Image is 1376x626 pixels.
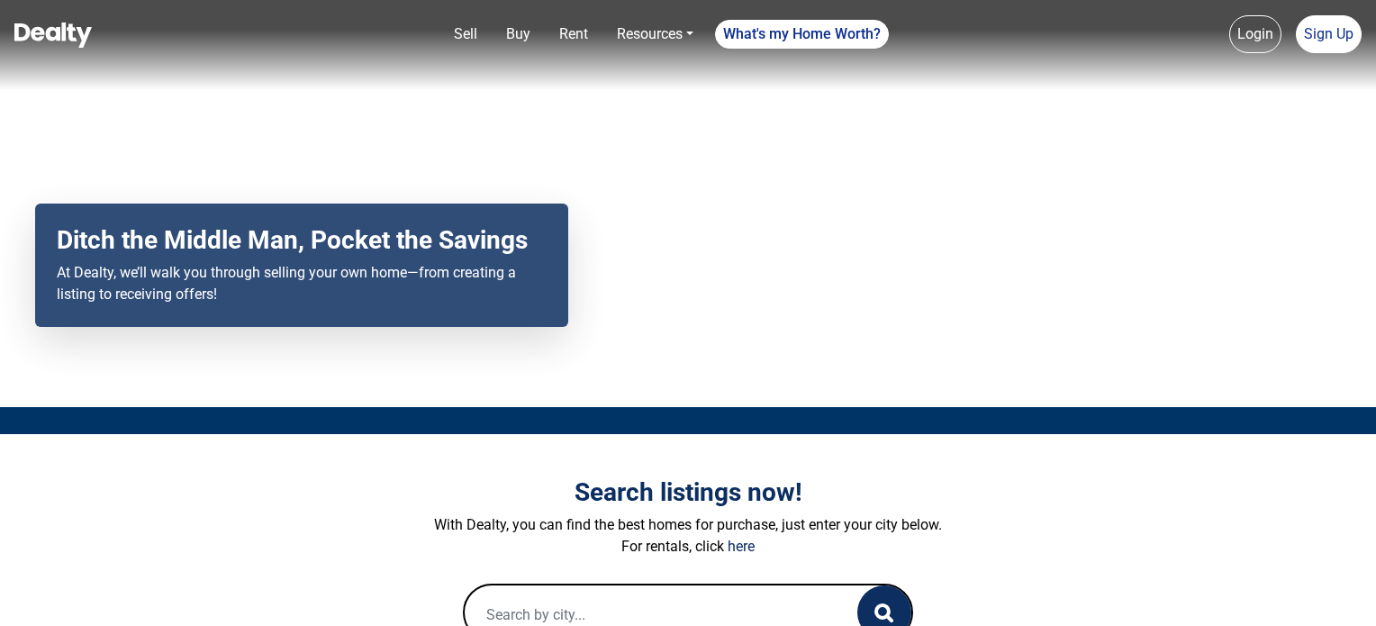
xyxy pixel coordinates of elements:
[610,16,701,52] a: Resources
[57,225,547,256] h2: Ditch the Middle Man, Pocket the Savings
[728,538,755,555] a: here
[447,16,484,52] a: Sell
[1296,15,1362,53] a: Sign Up
[715,20,889,49] a: What's my Home Worth?
[499,16,538,52] a: Buy
[188,477,1188,508] h3: Search listings now!
[188,514,1188,536] p: With Dealty, you can find the best homes for purchase, just enter your city below.
[14,23,92,48] img: Dealty - Buy, Sell & Rent Homes
[188,536,1188,558] p: For rentals, click
[552,16,595,52] a: Rent
[57,262,547,305] p: At Dealty, we’ll walk you through selling your own home—from creating a listing to receiving offers!
[1229,15,1281,53] a: Login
